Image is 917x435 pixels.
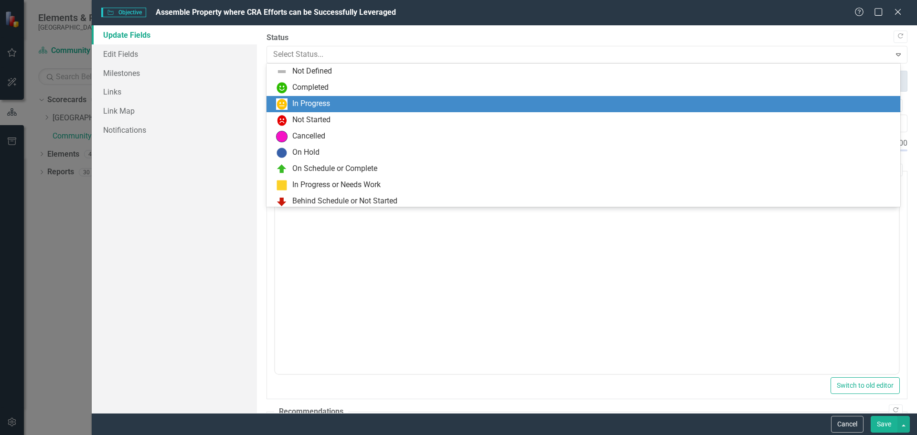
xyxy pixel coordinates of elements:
button: Cancel [831,416,864,433]
a: Update Fields [92,25,257,44]
div: Cancelled [292,131,325,142]
img: Not Defined [276,66,288,77]
img: On Hold [276,147,288,159]
img: In Progress or Needs Work [276,180,288,191]
div: On Schedule or Complete [292,163,377,174]
div: Not Started [292,115,331,126]
a: Links [92,82,257,101]
iframe: Rich Text Area [275,207,899,374]
label: Status [267,32,907,43]
div: On Hold [292,147,320,158]
div: In Progress or Needs Work [292,180,381,191]
span: Assemble Property where CRA Efforts can be Successfully Leveraged [156,8,396,17]
div: Behind Schedule or Not Started [292,196,397,207]
img: Behind Schedule or Not Started [276,196,288,207]
a: Edit Fields [92,44,257,64]
img: In Progress [276,98,288,110]
legend: Recommendations [274,406,348,417]
img: On Schedule or Complete [276,163,288,175]
div: Completed [292,82,329,93]
a: Notifications [92,120,257,139]
button: Save [871,416,897,433]
img: Completed [276,82,288,94]
img: Cancelled [276,131,288,142]
img: Not Started [276,115,288,126]
div: In Progress [292,98,330,109]
span: Objective [101,8,146,17]
button: Switch to old editor [831,377,900,394]
a: Link Map [92,101,257,120]
a: Milestones [92,64,257,83]
div: Not Defined [292,66,332,77]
